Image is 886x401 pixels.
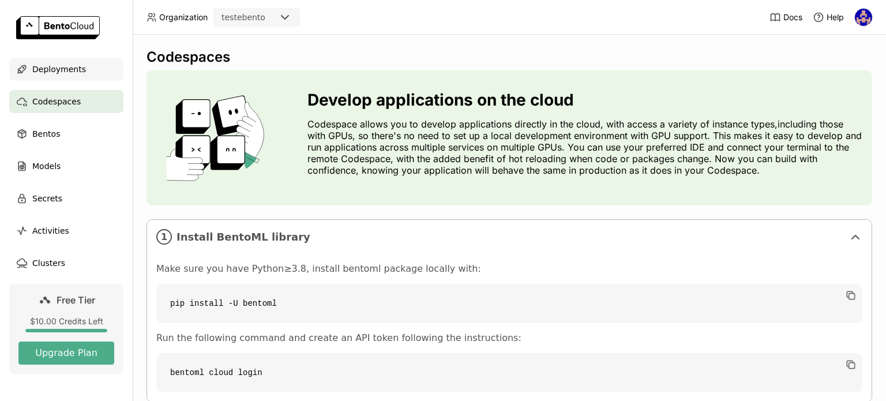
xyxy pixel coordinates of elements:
[156,263,862,275] p: Make sure you have Python≥3.8, install bentoml package locally with:
[156,95,280,181] img: cover onboarding
[307,91,863,109] h3: Develop applications on the cloud
[32,62,86,76] span: Deployments
[266,12,268,24] input: Selected testebento.
[32,127,60,141] span: Bentos
[221,12,265,23] div: testebento
[177,231,844,243] span: Install BentoML library
[855,9,872,26] img: sidney santos
[783,12,802,23] span: Docs
[813,12,844,23] div: Help
[9,252,123,275] a: Clusters
[32,159,61,173] span: Models
[32,192,62,205] span: Secrets
[9,122,123,145] a: Bentos
[18,342,114,365] button: Upgrade Plan
[147,220,872,254] div: 1Install BentoML library
[57,294,95,306] span: Free Tier
[9,284,123,374] a: Free Tier$10.00 Credits LeftUpgrade Plan
[32,224,69,238] span: Activities
[9,187,123,210] a: Secrets
[769,12,802,23] a: Docs
[147,48,872,66] div: Codespaces
[827,12,844,23] span: Help
[156,332,862,344] p: Run the following command and create an API token following the instructions:
[32,95,81,108] span: Codespaces
[9,58,123,81] a: Deployments
[32,256,65,270] span: Clusters
[9,155,123,178] a: Models
[16,16,100,39] img: logo
[307,118,863,176] p: Codespace allows you to develop applications directly in the cloud, with access a variety of inst...
[156,353,862,392] code: bentoml cloud login
[18,316,114,327] div: $10.00 Credits Left
[9,219,123,242] a: Activities
[9,90,123,113] a: Codespaces
[156,284,862,323] code: pip install -U bentoml
[156,229,172,245] i: 1
[159,12,208,23] span: Organization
